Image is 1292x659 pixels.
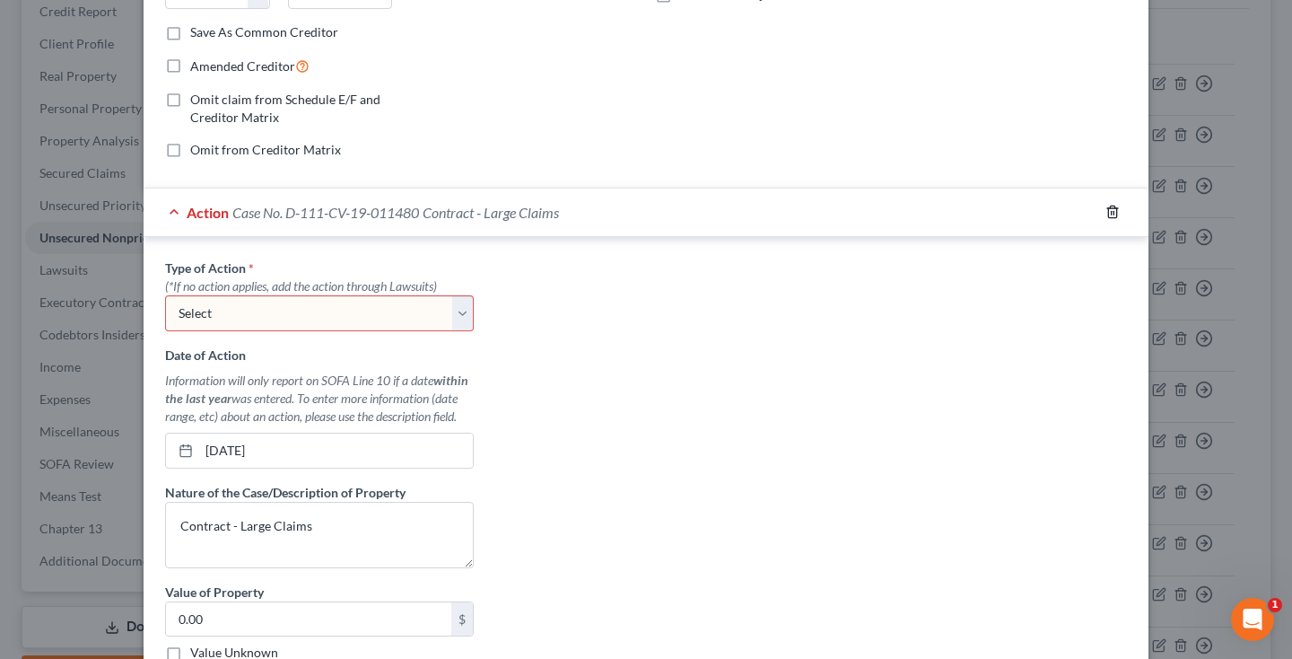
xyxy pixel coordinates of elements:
span: 1 [1268,598,1282,612]
strong: within the last year [165,373,468,406]
iframe: Intercom live chat [1231,598,1274,641]
div: (*If no action applies, add the action through Lawsuits) [165,277,474,295]
span: Action [187,204,229,221]
span: Case No. D-111-CV-19-011480 [232,204,419,221]
label: Nature of the Case/Description of Property [165,483,406,502]
span: Omit from Creditor Matrix [190,142,341,157]
div: Information will only report on SOFA Line 10 if a date was entered. To enter more information (da... [165,372,474,426]
div: $ [451,602,473,637]
input: 0.00 [166,602,451,637]
label: Save As Common Creditor [190,23,338,41]
input: MM/DD/YYYY [199,434,473,468]
span: Amended Creditor [190,58,295,74]
label: Date of Action [165,346,246,365]
span: Omit claim from Schedule E/F and Creditor Matrix [190,92,380,125]
span: Contract - Large Claims [423,204,559,221]
span: Type of Action [165,260,246,276]
label: Value of Property [165,583,264,602]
